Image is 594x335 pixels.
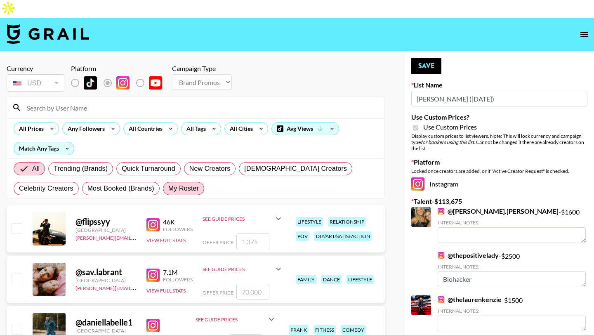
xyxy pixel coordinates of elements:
[296,231,309,241] div: pov
[576,26,592,43] button: open drawer
[189,164,231,174] span: New Creators
[22,101,379,114] input: Search by User Name
[296,217,323,226] div: lifestyle
[321,275,342,284] div: dance
[75,217,137,227] div: @ flipssyy
[146,237,186,243] button: View Full Stats
[146,319,160,332] img: Instagram
[71,64,169,73] div: Platform
[423,123,477,131] span: Use Custom Prices
[75,233,198,241] a: [PERSON_NAME][EMAIL_ADDRESS][DOMAIN_NAME]
[411,58,441,74] button: Save
[236,284,269,300] input: 70,000
[196,309,276,329] div: See Guide Prices
[438,208,444,215] img: Instagram
[438,296,444,303] img: Instagram
[438,252,444,259] img: Instagram
[236,234,269,249] input: 1,375
[438,295,502,304] a: @thelaurenkenzie
[411,177,424,191] img: Instagram
[203,209,283,229] div: See Guide Prices
[8,76,63,90] div: USD
[7,73,64,93] div: Currency is locked to USD
[421,139,474,145] em: for bookers using this list
[411,177,587,191] div: Instagram
[122,164,175,174] span: Quick Turnaround
[63,123,106,135] div: Any Followers
[149,76,162,90] img: YouTube
[75,227,137,233] div: [GEOGRAPHIC_DATA]
[75,283,198,291] a: [PERSON_NAME][EMAIL_ADDRESS][DOMAIN_NAME]
[438,308,586,314] div: Internal Notes:
[438,207,559,215] a: @[PERSON_NAME].[PERSON_NAME]
[244,164,347,174] span: [DEMOGRAPHIC_DATA] Creators
[438,207,586,243] div: - $ 1600
[163,218,193,226] div: 46K
[32,164,40,174] span: All
[84,76,97,90] img: TikTok
[438,219,586,226] div: Internal Notes:
[14,123,45,135] div: All Prices
[146,218,160,231] img: Instagram
[438,264,586,270] div: Internal Notes:
[438,251,586,287] div: - $ 2500
[116,76,130,90] img: Instagram
[75,267,137,277] div: @ sav.labrant
[341,325,366,335] div: comedy
[172,64,232,73] div: Campaign Type
[146,269,160,282] img: Instagram
[411,158,587,166] label: Platform
[7,24,89,44] img: Grail Talent
[163,226,193,232] div: Followers
[314,231,372,241] div: diy/art/satisfaction
[124,123,164,135] div: All Countries
[328,217,366,226] div: relationship
[163,268,193,276] div: 7.1M
[196,316,266,323] div: See Guide Prices
[203,259,283,279] div: See Guide Prices
[87,184,154,193] span: Most Booked (Brands)
[296,275,316,284] div: family
[75,277,137,283] div: [GEOGRAPHIC_DATA]
[75,317,137,328] div: @ daniellabelle1
[411,81,587,89] label: List Name
[411,168,587,174] div: Locked once creators are added, or if "Active Creator Request" is checked.
[163,276,193,283] div: Followers
[203,216,273,222] div: See Guide Prices
[71,74,169,92] div: List locked to Instagram.
[289,325,309,335] div: prank
[14,142,74,155] div: Match Any Tags
[411,113,587,121] label: Use Custom Prices?
[203,239,235,245] span: Offer Price:
[146,288,186,294] button: View Full Stats
[19,184,73,193] span: Celebrity Creators
[438,251,499,260] a: @thepositivelady
[313,325,336,335] div: fitness
[168,184,199,193] span: My Roster
[438,271,586,287] textarea: Biohacker
[438,295,586,331] div: - $ 1500
[7,64,64,73] div: Currency
[54,164,108,174] span: Trending (Brands)
[272,123,339,135] div: Avg Views
[346,275,374,284] div: lifestyle
[411,133,587,151] div: Display custom prices to list viewers. Note: This will lock currency and campaign type . Cannot b...
[225,123,255,135] div: All Cities
[181,123,207,135] div: All Tags
[203,290,235,296] span: Offer Price:
[411,197,587,205] label: Talent - $ 113,675
[75,328,137,334] div: [GEOGRAPHIC_DATA]
[203,266,273,272] div: See Guide Prices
